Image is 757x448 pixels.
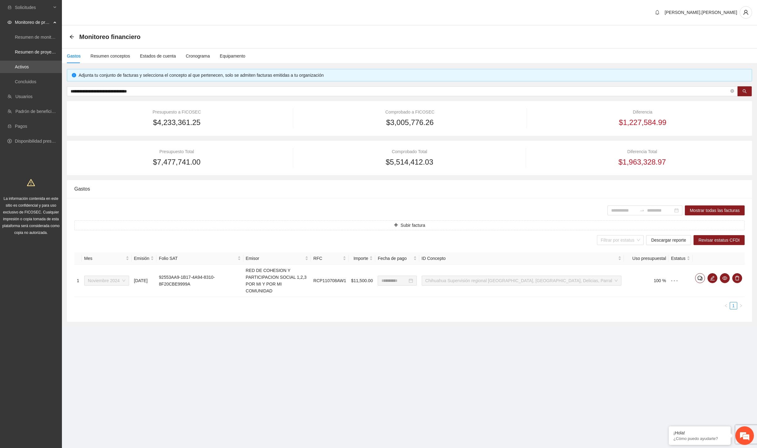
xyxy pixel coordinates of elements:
[15,1,51,14] span: Solicitudes
[243,265,311,297] td: RED DE COHESION Y PARTICIPACION SOCIAL 1,2,3 POR MI Y POR MI COMUNIDAD
[15,35,60,40] a: Resumen de monitoreo
[90,53,130,59] div: Resumen conceptos
[349,252,375,265] th: Importe
[690,207,740,214] span: Mostrar todas las facturas
[72,73,76,77] span: info-circle
[79,32,141,42] span: Monitoreo financiero
[15,64,29,69] a: Activos
[243,252,311,265] th: Emisor
[159,255,236,262] span: Folio SAT
[541,109,745,115] div: Diferencia
[619,117,666,128] span: $1,227,584.99
[624,265,668,297] td: 100 %
[311,252,349,265] th: RFC
[220,53,246,59] div: Equipamento
[394,223,398,228] span: plus
[27,179,35,187] span: warning
[640,208,645,213] span: to
[694,235,745,245] button: Revisar estatus CFDI
[153,156,200,168] span: $7,477,741.00
[722,302,730,309] button: left
[695,273,705,283] button: comment
[15,124,27,129] a: Pagos
[425,276,618,285] span: Chihuahua Supervisión regional Chihuahua, Cuauhtémoc, Delicias, Parral
[15,109,61,114] a: Padrón de beneficiarios
[720,276,729,281] span: eye
[730,89,734,93] span: close-circle
[708,276,717,281] span: edit
[88,276,125,285] span: Noviembre 2024
[618,156,666,168] span: $1,963,328.97
[15,79,36,84] a: Concluidos
[740,6,752,19] button: user
[132,252,157,265] th: Emisión
[695,276,705,281] span: comment
[313,255,342,262] span: RFC
[2,196,60,235] span: La información contenida en este sitio es confidencial y para uso exclusivo de FICOSEC. Cualquier...
[685,205,745,215] button: Mostrar todas las facturas
[386,156,433,168] span: $5,514,412.03
[7,20,12,24] span: eye
[740,10,752,15] span: user
[386,117,433,128] span: $3,005,776.26
[698,237,740,243] span: Revisar estatus CFDI
[720,273,730,283] button: eye
[665,10,737,15] span: [PERSON_NAME].[PERSON_NAME]
[156,252,243,265] th: Folio SAT
[69,34,74,40] div: Back
[737,302,745,309] li: Next Page
[69,34,74,39] span: arrow-left
[79,72,747,79] div: Adjunta tu conjunto de facturas y selecciona el concepto al que pertenecen, solo se admiten factu...
[673,436,726,441] p: ¿Cómo puedo ayudarte?
[311,265,349,297] td: RCP110708AW1
[349,265,375,297] td: $11,500.00
[84,255,124,262] span: Mes
[646,235,691,245] button: Descargar reporte
[730,88,734,94] span: close-circle
[134,255,150,262] span: Emisión
[668,252,693,265] th: Estatus
[732,273,742,283] button: delete
[307,109,513,115] div: Comprobado a FICOSEC
[15,139,68,144] a: Disponibilidad presupuestal
[707,273,717,283] button: edit
[722,302,730,309] li: Previous Page
[742,89,747,94] span: search
[651,237,686,243] span: Descargar reporte
[307,148,512,155] div: Comprobado Total
[186,53,210,59] div: Cronograma
[7,5,12,10] span: inbox
[640,208,645,213] span: swap-right
[653,10,662,15] span: bell
[422,255,617,262] span: ID Concepto
[624,252,668,265] th: Uso presupuestal
[74,265,82,297] td: 1
[153,117,200,128] span: $4,233,361.25
[540,148,745,155] div: Diferencia Total
[730,302,737,309] a: 1
[724,304,728,308] span: left
[419,252,624,265] th: ID Concepto
[378,255,412,262] span: Fecha de pago
[74,220,745,230] button: plusSubir factura
[15,16,51,28] span: Monitoreo de proyectos
[673,430,726,435] div: ¡Hola!
[737,302,745,309] button: right
[739,304,743,308] span: right
[375,252,419,265] th: Fecha de pago
[82,252,132,265] th: Mes
[67,53,80,59] div: Gastos
[74,180,745,198] div: Gastos
[156,265,243,297] td: 92553AA9-1B17-4A94-8310-8F20CBE9999A
[15,94,33,99] a: Usuarios
[668,265,693,297] td: - - -
[401,222,425,229] span: Subir factura
[140,53,176,59] div: Estados de cuenta
[74,109,279,115] div: Presupuesto a FICOSEC
[671,255,685,262] span: Estatus
[15,50,81,54] a: Resumen de proyectos aprobados
[652,7,662,17] button: bell
[737,86,752,96] button: search
[351,255,368,262] span: Importe
[74,148,279,155] div: Presupuesto Total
